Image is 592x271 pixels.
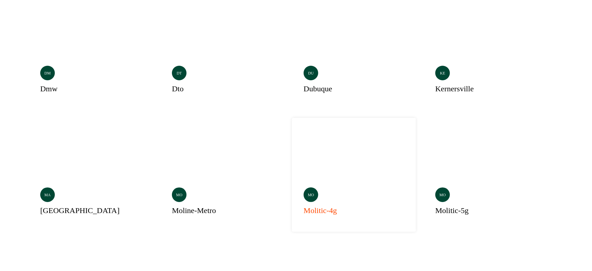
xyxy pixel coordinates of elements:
h3: molitic-4g [304,205,337,216]
h3: dto [172,83,184,95]
h3: kernersville [435,83,474,95]
h3: moline-metro [172,205,216,216]
p: mo [308,192,314,198]
h3: dmw [40,83,57,95]
p: du [308,70,314,76]
p: dm [44,70,51,76]
p: dt [177,70,182,76]
p: Selected [516,249,530,255]
h3: molitic-5g [435,205,469,216]
h3: dubuque [304,83,332,95]
a: momolitic-4g [292,118,416,232]
p: ke [440,70,445,76]
a: ma[GEOGRAPHIC_DATA] [29,118,152,232]
h3: [GEOGRAPHIC_DATA] [40,205,120,216]
a: momolitic-5g [424,118,548,232]
a: momoline-metro [160,118,284,232]
p: ma [44,192,51,198]
p: mo [176,192,182,198]
p: mo [440,192,446,198]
